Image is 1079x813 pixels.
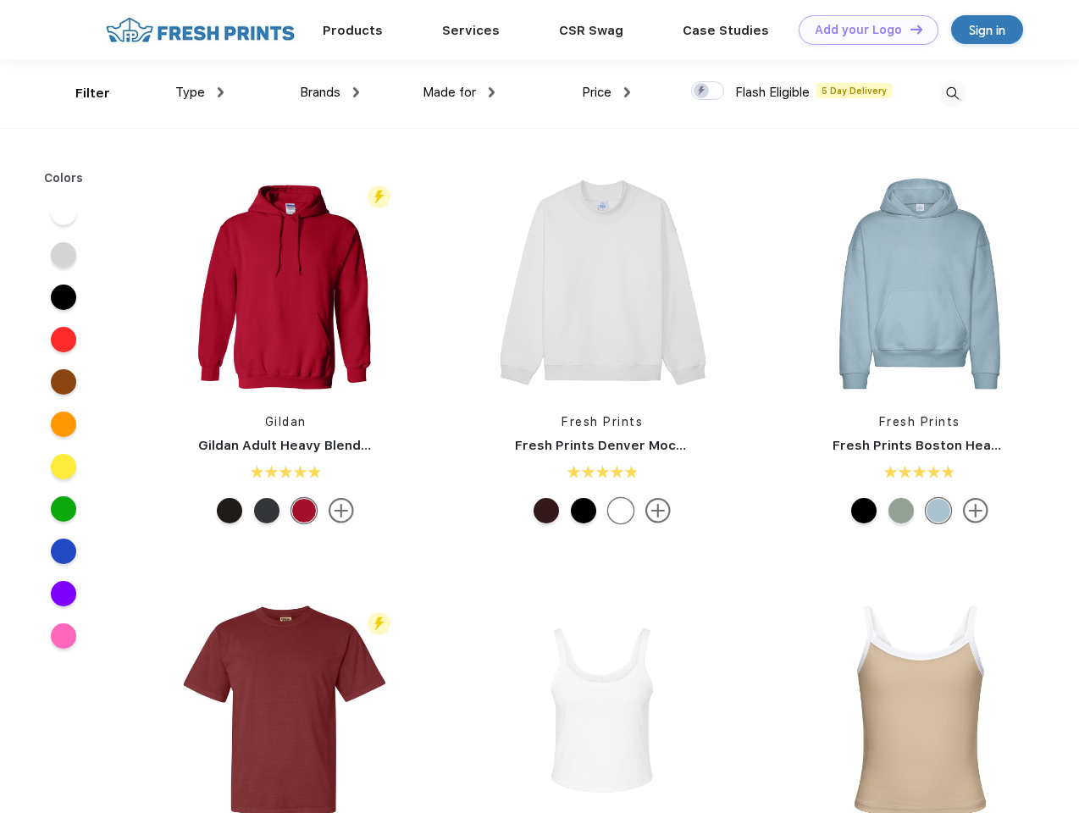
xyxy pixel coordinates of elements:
div: Sage Green [888,498,914,523]
div: Black [851,498,877,523]
div: Dark Chocolate [217,498,242,523]
span: Price [582,85,611,100]
a: Gildan Adult Heavy Blend 8 Oz. 50/50 Hooded Sweatshirt [198,438,568,453]
a: Fresh Prints Denver Mock Neck Heavyweight Sweatshirt [515,438,883,453]
span: 5 Day Delivery [816,83,892,98]
a: Fresh Prints [562,415,643,429]
div: Black [571,498,596,523]
div: Slate Blue [926,498,951,523]
img: flash_active_toggle.svg [368,185,390,208]
img: func=resize&h=266 [807,171,1032,396]
div: Filter [75,84,110,103]
span: Made for [423,85,476,100]
img: func=resize&h=266 [173,171,398,396]
a: Products [323,23,383,38]
div: Dark Heather [254,498,279,523]
img: dropdown.png [218,87,224,97]
a: Sign in [951,15,1023,44]
img: dropdown.png [353,87,359,97]
div: Burgundy [534,498,559,523]
img: more.svg [329,498,354,523]
span: Type [175,85,205,100]
img: dropdown.png [489,87,495,97]
img: dropdown.png [624,87,630,97]
div: Add your Logo [815,23,902,37]
div: Sign in [969,20,1005,40]
img: more.svg [963,498,988,523]
img: func=resize&h=266 [490,171,715,396]
div: White [608,498,634,523]
a: Fresh Prints [879,415,960,429]
img: fo%20logo%202.webp [101,15,300,45]
a: Gildan [265,415,307,429]
img: flash_active_toggle.svg [368,612,390,635]
img: desktop_search.svg [938,80,966,108]
img: DT [910,25,922,34]
span: Flash Eligible [735,85,810,100]
img: more.svg [645,498,671,523]
span: Brands [300,85,340,100]
div: Colors [31,169,97,187]
div: Cherry Red [291,498,317,523]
